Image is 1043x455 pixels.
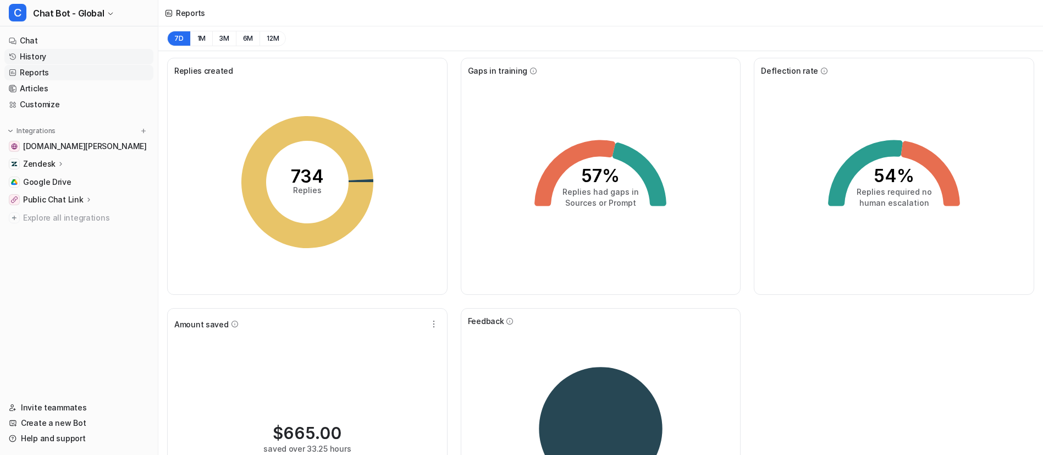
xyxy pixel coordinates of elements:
button: 6M [236,31,260,46]
img: expand menu [7,127,14,135]
img: Zendesk [11,161,18,167]
a: price-agg-sandy.vercel.app[DOMAIN_NAME][PERSON_NAME] [4,139,153,154]
button: 1M [190,31,213,46]
span: Explore all integrations [23,209,149,227]
a: Invite teammates [4,400,153,415]
span: Amount saved [174,319,229,330]
p: Zendesk [23,158,56,169]
a: Google DriveGoogle Drive [4,174,153,190]
button: 7D [167,31,190,46]
span: Chat Bot - Global [33,6,104,21]
span: 665.00 [283,423,341,443]
img: menu_add.svg [140,127,147,135]
img: price-agg-sandy.vercel.app [11,143,18,150]
div: $ [273,423,341,443]
tspan: 734 [291,166,324,187]
button: Integrations [4,125,59,136]
img: explore all integrations [9,212,20,223]
img: Public Chat Link [11,196,18,203]
button: 12M [260,31,286,46]
a: Reports [4,65,153,80]
a: Explore all integrations [4,210,153,226]
span: Google Drive [23,177,71,188]
tspan: Replies had gaps in [562,187,639,196]
p: Integrations [16,127,56,135]
button: 3M [212,31,236,46]
tspan: Replies [293,185,322,195]
div: saved over 33.25 hours [263,443,351,454]
tspan: Replies required no [857,187,932,196]
tspan: human escalation [859,198,929,207]
span: Gaps in training [468,65,528,76]
span: C [9,4,26,21]
a: Chat [4,33,153,48]
tspan: 54% [874,165,914,187]
img: Google Drive [11,179,18,185]
div: Reports [176,7,205,19]
a: Create a new Bot [4,415,153,431]
span: [DOMAIN_NAME][PERSON_NAME] [23,141,147,152]
a: Help and support [4,431,153,446]
a: Articles [4,81,153,96]
span: Feedback [468,315,504,327]
span: Deflection rate [761,65,818,76]
tspan: Sources or Prompt [565,198,636,207]
tspan: 57% [581,165,620,187]
p: Public Chat Link [23,194,84,205]
span: Replies created [174,65,233,76]
a: Customize [4,97,153,112]
a: History [4,49,153,64]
